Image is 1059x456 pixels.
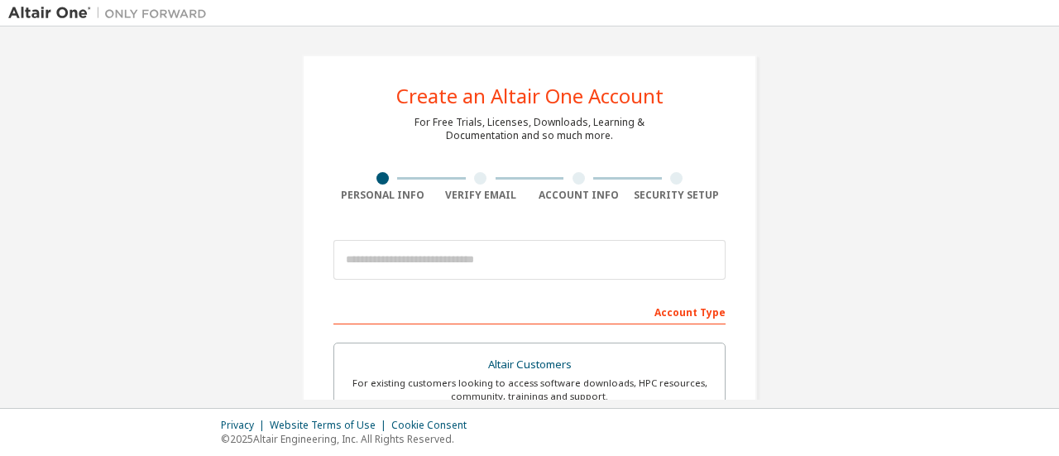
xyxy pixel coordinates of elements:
[344,377,715,403] div: For existing customers looking to access software downloads, HPC resources, community, trainings ...
[432,189,530,202] div: Verify Email
[344,353,715,377] div: Altair Customers
[414,116,645,142] div: For Free Trials, Licenses, Downloads, Learning & Documentation and so much more.
[391,419,477,432] div: Cookie Consent
[270,419,391,432] div: Website Terms of Use
[8,5,215,22] img: Altair One
[333,189,432,202] div: Personal Info
[529,189,628,202] div: Account Info
[396,86,664,106] div: Create an Altair One Account
[221,432,477,446] p: © 2025 Altair Engineering, Inc. All Rights Reserved.
[221,419,270,432] div: Privacy
[333,298,726,324] div: Account Type
[628,189,726,202] div: Security Setup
